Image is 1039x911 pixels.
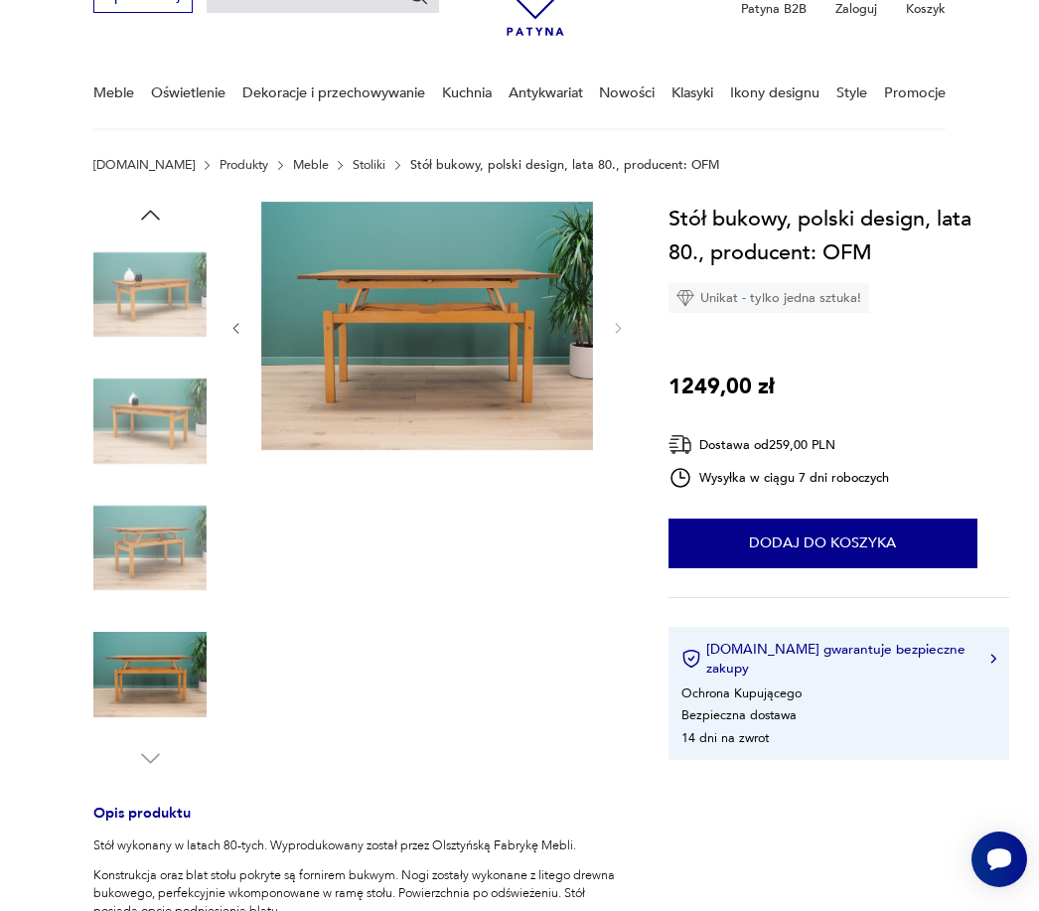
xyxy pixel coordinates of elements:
[442,59,492,127] a: Kuchnia
[151,59,225,127] a: Oświetlenie
[293,158,329,172] a: Meble
[990,654,996,664] img: Ikona strzałki w prawo
[220,158,268,172] a: Produkty
[668,432,692,457] img: Ikona dostawy
[509,59,583,127] a: Antykwariat
[93,365,207,478] img: Zdjęcie produktu Stół bukowy, polski design, lata 80., producent: OFM
[242,59,425,127] a: Dekoracje i przechowywanie
[676,289,694,307] img: Ikona diamentu
[668,202,1009,269] h1: Stół bukowy, polski design, lata 80., producent: OFM
[668,432,889,457] div: Dostawa od 259,00 PLN
[671,59,713,127] a: Klasyki
[93,238,207,352] img: Zdjęcie produktu Stół bukowy, polski design, lata 80., producent: OFM
[681,649,701,669] img: Ikona certyfikatu
[971,832,1027,887] iframe: Smartsupp widget button
[261,202,593,451] img: Zdjęcie produktu Stół bukowy, polski design, lata 80., producent: OFM
[599,59,655,127] a: Nowości
[353,158,385,172] a: Stoliki
[730,59,819,127] a: Ikony designu
[93,492,207,605] img: Zdjęcie produktu Stół bukowy, polski design, lata 80., producent: OFM
[681,706,797,724] li: Bezpieczna dostawa
[668,466,889,490] div: Wysyłka w ciągu 7 dni roboczych
[668,283,869,313] div: Unikat - tylko jedna sztuka!
[93,836,626,854] p: Stół wykonany w latach 80-tych. Wyprodukowany został przez Olsztyńską Fabrykę Mebli.
[681,640,995,678] button: [DOMAIN_NAME] gwarantuje bezpieczne zakupy
[836,59,867,127] a: Style
[93,808,626,837] h3: Opis produktu
[681,729,769,747] li: 14 dni na zwrot
[93,158,195,172] a: [DOMAIN_NAME]
[884,59,946,127] a: Promocje
[668,519,977,568] button: Dodaj do koszyka
[668,370,775,403] p: 1249,00 zł
[93,59,134,127] a: Meble
[93,618,207,731] img: Zdjęcie produktu Stół bukowy, polski design, lata 80., producent: OFM
[410,158,719,172] p: Stół bukowy, polski design, lata 80., producent: OFM
[681,684,802,702] li: Ochrona Kupującego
